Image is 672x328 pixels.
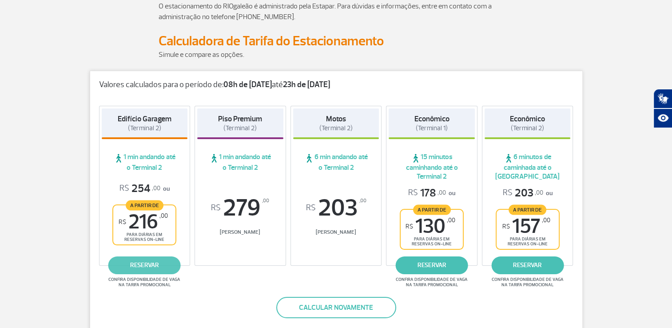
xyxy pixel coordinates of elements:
[416,124,448,132] span: (Terminal 1)
[218,114,262,124] strong: Piso Premium
[108,256,181,274] a: reservar
[211,203,221,213] sup: R$
[447,216,455,224] sup: ,00
[102,152,188,172] span: 1 min andando até o Terminal 2
[159,1,514,22] p: O estacionamento do RIOgaleão é administrado pela Estapar. Para dúvidas e informações, entre em c...
[485,152,571,181] span: 6 minutos de caminhada até o [GEOGRAPHIC_DATA]
[121,232,168,242] span: para diárias em reservas on-line
[653,89,672,128] div: Plugin de acessibilidade da Hand Talk.
[293,152,379,172] span: 6 min andando até o Terminal 2
[394,277,469,288] span: Confira disponibilidade de vaga na tarifa promocional
[491,256,564,274] a: reservar
[276,297,396,318] button: Calcular novamente
[653,108,672,128] button: Abrir recursos assistivos.
[511,124,544,132] span: (Terminal 2)
[490,277,565,288] span: Confira disponibilidade de vaga na tarifa promocional
[413,204,451,215] span: A partir de
[119,218,126,226] sup: R$
[119,212,168,232] span: 216
[197,196,283,220] span: 279
[197,229,283,236] span: [PERSON_NAME]
[408,236,455,247] span: para diárias em reservas on-line
[408,186,455,200] p: ou
[653,89,672,108] button: Abrir tradutor de língua de sinais.
[396,256,468,274] a: reservar
[503,186,553,200] p: ou
[502,216,550,236] span: 157
[223,124,257,132] span: (Terminal 2)
[326,114,346,124] strong: Motos
[542,216,550,224] sup: ,00
[502,223,510,230] sup: R$
[118,114,171,124] strong: Edifício Garagem
[306,203,315,213] sup: R$
[319,124,353,132] span: (Terminal 2)
[406,223,413,230] sup: R$
[408,186,446,200] span: 178
[128,124,161,132] span: (Terminal 2)
[159,49,514,60] p: Simule e compare as opções.
[293,229,379,236] span: [PERSON_NAME]
[223,80,272,90] strong: 08h de [DATE]
[406,216,455,236] span: 130
[107,277,182,288] span: Confira disponibilidade de vaga na tarifa promocional
[283,80,330,90] strong: 23h de [DATE]
[510,114,545,124] strong: Econômico
[262,196,269,206] sup: ,00
[293,196,379,220] span: 203
[504,236,551,247] span: para diárias em reservas on-line
[119,182,160,196] span: 254
[99,80,573,90] p: Valores calculados para o período de: até
[509,204,546,215] span: A partir de
[389,152,475,181] span: 15 minutos caminhando até o Terminal 2
[503,186,543,200] span: 203
[126,200,163,210] span: A partir de
[414,114,449,124] strong: Econômico
[359,196,366,206] sup: ,00
[197,152,283,172] span: 1 min andando até o Terminal 2
[159,33,514,49] h2: Calculadora de Tarifa do Estacionamento
[159,212,168,220] sup: ,00
[119,182,170,196] p: ou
